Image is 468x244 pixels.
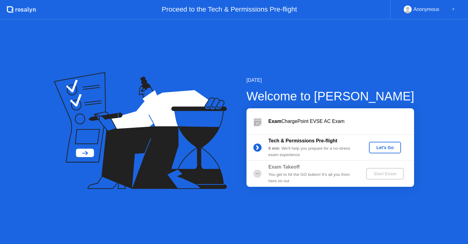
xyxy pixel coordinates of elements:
[366,168,404,180] button: Start Exam
[246,77,414,84] div: [DATE]
[268,172,356,184] div: You get to hit the GO button! It’s all you from here on out
[371,145,399,150] div: Let's Go
[369,171,401,176] div: Start Exam
[268,145,356,158] div: : We’ll help you prepare for a no-stress exam experience
[452,5,455,13] div: ▼
[268,118,414,125] div: ChargePoint EVSE AC Exam
[246,87,414,105] div: Welcome to [PERSON_NAME]
[268,119,282,124] b: Exam
[413,5,439,13] div: Anonymous
[369,142,401,153] button: Let's Go
[268,138,337,143] b: Tech & Permissions Pre-flight
[268,164,300,169] b: Exam Takeoff
[268,146,279,151] b: 5 min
